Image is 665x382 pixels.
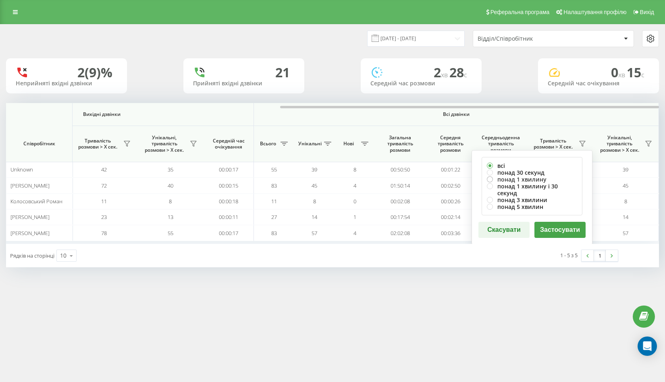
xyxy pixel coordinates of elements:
[75,138,121,150] span: Тривалість розмови > Х сек.
[640,9,654,15] span: Вихід
[530,138,576,150] span: Тривалість розмови > Х сек.
[271,182,277,189] span: 83
[101,182,107,189] span: 72
[487,203,577,210] label: понад 5 хвилин
[375,225,425,241] td: 02:02:08
[425,225,476,241] td: 00:03:36
[490,9,550,15] span: Реферальна програма
[594,250,606,261] a: 1
[271,198,277,205] span: 11
[623,182,628,189] span: 45
[478,222,530,238] button: Скасувати
[60,252,66,260] div: 10
[168,166,173,173] span: 35
[313,198,316,205] span: 8
[10,252,54,259] span: Рядків на сторінці
[464,70,467,79] span: c
[339,140,359,147] span: Нові
[375,194,425,209] td: 00:02:08
[370,80,472,87] div: Середній час розмови
[204,209,254,225] td: 00:00:11
[101,213,107,221] span: 23
[141,134,187,153] span: Унікальні, тривалість розмови > Х сек.
[271,213,277,221] span: 27
[487,183,577,196] label: понад 1 хвилину і 30 секунд
[353,213,356,221] span: 1
[487,169,577,176] label: понад 30 секунд
[425,162,476,178] td: 00:01:22
[204,162,254,178] td: 00:00:17
[487,196,577,203] label: понад 3 хвилини
[193,80,295,87] div: Прийняті вхідні дзвінки
[623,166,628,173] span: 39
[478,35,574,42] div: Відділ/Співробітник
[431,134,470,153] span: Середня тривалість розмови
[271,229,277,237] span: 83
[449,64,467,81] span: 28
[482,134,520,153] span: Середньоденна тривалість розмови
[623,213,628,221] span: 14
[204,225,254,241] td: 00:00:17
[611,64,627,81] span: 0
[101,229,107,237] span: 78
[353,166,356,173] span: 8
[487,162,577,169] label: всі
[375,209,425,225] td: 00:17:54
[353,182,356,189] span: 4
[10,182,50,189] span: [PERSON_NAME]
[101,166,107,173] span: 42
[596,134,642,153] span: Унікальні, тривалість розмови > Х сек.
[275,65,290,80] div: 21
[10,213,50,221] span: [PERSON_NAME]
[353,198,356,205] span: 0
[204,178,254,193] td: 00:00:15
[271,166,277,173] span: 55
[204,194,254,209] td: 00:00:18
[101,198,107,205] span: 11
[381,134,419,153] span: Загальна тривалість розмови
[312,213,317,221] span: 14
[441,70,449,79] span: хв
[425,209,476,225] td: 00:02:14
[10,166,33,173] span: Unknown
[425,194,476,209] td: 00:00:26
[210,138,247,150] span: Середній час очікування
[434,64,449,81] span: 2
[623,229,628,237] span: 57
[641,70,644,79] span: c
[560,251,578,259] div: 1 - 5 з 5
[77,65,112,80] div: 2 (9)%
[13,140,65,147] span: Співробітник
[10,198,62,205] span: Колосовський Роман
[638,337,657,356] div: Open Intercom Messenger
[298,140,322,147] span: Унікальні
[168,213,173,221] span: 13
[169,198,172,205] span: 8
[168,229,173,237] span: 55
[375,162,425,178] td: 00:50:50
[425,178,476,193] td: 00:02:50
[10,229,50,237] span: [PERSON_NAME]
[627,64,644,81] span: 15
[375,178,425,193] td: 01:50:14
[312,182,317,189] span: 45
[624,198,627,205] span: 8
[487,176,577,183] label: понад 1 хвилину
[278,111,635,118] span: Всі дзвінки
[534,222,586,238] button: Застосувати
[563,9,626,15] span: Налаштування профілю
[312,229,317,237] span: 57
[312,166,317,173] span: 39
[168,182,173,189] span: 40
[16,80,117,87] div: Неприйняті вхідні дзвінки
[618,70,627,79] span: хв
[353,229,356,237] span: 4
[548,80,649,87] div: Середній час очікування
[258,140,278,147] span: Всього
